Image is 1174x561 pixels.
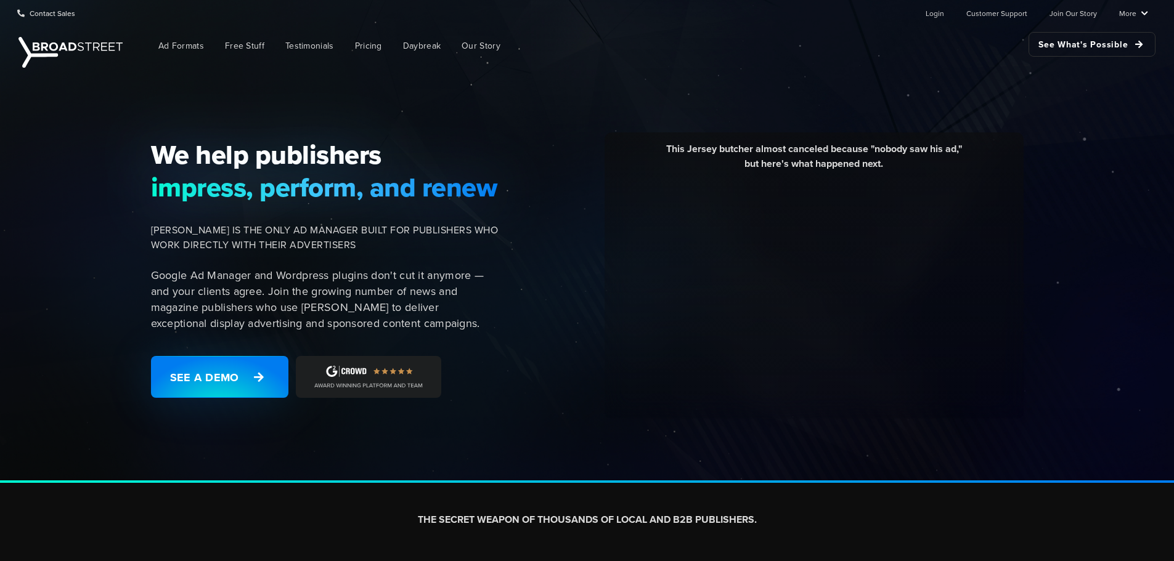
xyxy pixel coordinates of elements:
[276,32,343,60] a: Testimonials
[452,32,510,60] a: Our Story
[158,39,204,52] span: Ad Formats
[151,171,499,203] span: impress, perform, and renew
[149,32,213,60] a: Ad Formats
[151,223,499,252] span: [PERSON_NAME] IS THE ONLY AD MANAGER BUILT FOR PUBLISHERS WHO WORK DIRECTLY WITH THEIR ADVERTISERS
[394,32,450,60] a: Daybreak
[129,26,1156,66] nav: Main
[151,356,288,398] a: See a Demo
[462,39,500,52] span: Our Story
[355,39,382,52] span: Pricing
[966,1,1027,25] a: Customer Support
[285,39,334,52] span: Testimonials
[1119,1,1148,25] a: More
[403,39,441,52] span: Daybreak
[243,514,931,527] h2: THE SECRET WEAPON OF THOUSANDS OF LOCAL AND B2B PUBLISHERS.
[346,32,391,60] a: Pricing
[225,39,264,52] span: Free Stuff
[614,180,1014,405] iframe: YouTube video player
[18,37,123,68] img: Broadstreet | The Ad Manager for Small Publishers
[926,1,944,25] a: Login
[17,1,75,25] a: Contact Sales
[151,139,499,171] span: We help publishers
[151,267,499,331] p: Google Ad Manager and Wordpress plugins don't cut it anymore — and your clients agree. Join the g...
[1050,1,1097,25] a: Join Our Story
[1029,32,1156,57] a: See What's Possible
[216,32,274,60] a: Free Stuff
[614,142,1014,180] div: This Jersey butcher almost canceled because "nobody saw his ad," but here's what happened next.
